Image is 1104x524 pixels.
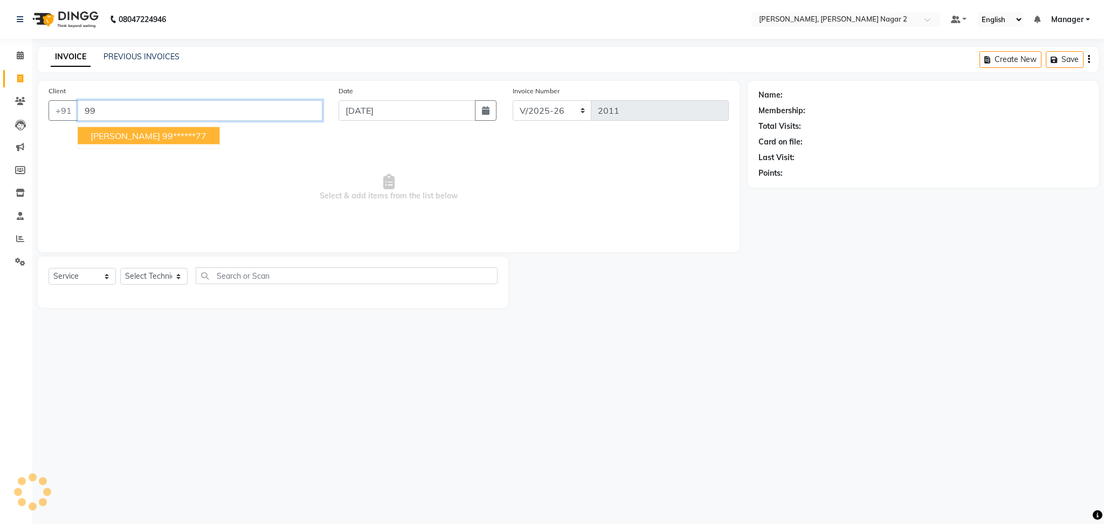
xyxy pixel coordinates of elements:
span: Select & add items from the list below [49,134,729,242]
span: Manager [1051,14,1084,25]
input: Search or Scan [196,267,498,284]
button: Create New [979,51,1041,68]
img: logo [27,4,101,35]
button: Save [1046,51,1084,68]
label: Date [339,86,353,96]
div: Name: [758,89,783,101]
a: PREVIOUS INVOICES [103,52,180,61]
div: Last Visit: [758,152,795,163]
div: Total Visits: [758,121,801,132]
label: Client [49,86,66,96]
div: Points: [758,168,783,179]
b: 08047224946 [119,4,166,35]
button: +91 [49,100,79,121]
label: Invoice Number [513,86,560,96]
input: Search by Name/Mobile/Email/Code [78,100,322,121]
div: Membership: [758,105,805,116]
a: INVOICE [51,47,91,67]
div: Card on file: [758,136,803,148]
span: [PERSON_NAME] [91,130,160,141]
